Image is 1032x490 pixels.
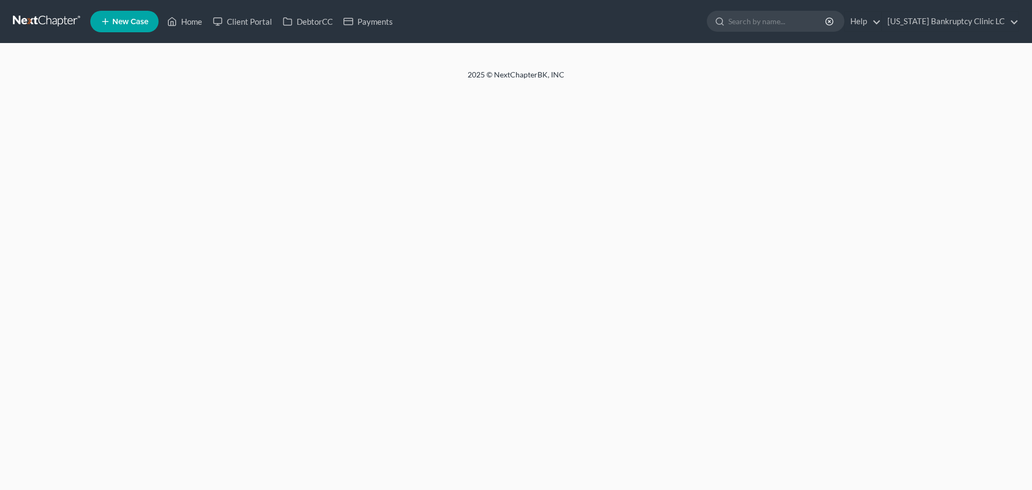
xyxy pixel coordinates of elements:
input: Search by name... [728,11,827,31]
a: Home [162,12,207,31]
a: Help [845,12,881,31]
a: DebtorCC [277,12,338,31]
a: [US_STATE] Bankruptcy Clinic LC [882,12,1019,31]
a: Payments [338,12,398,31]
a: Client Portal [207,12,277,31]
div: 2025 © NextChapterBK, INC [210,69,822,89]
span: New Case [112,18,148,26]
